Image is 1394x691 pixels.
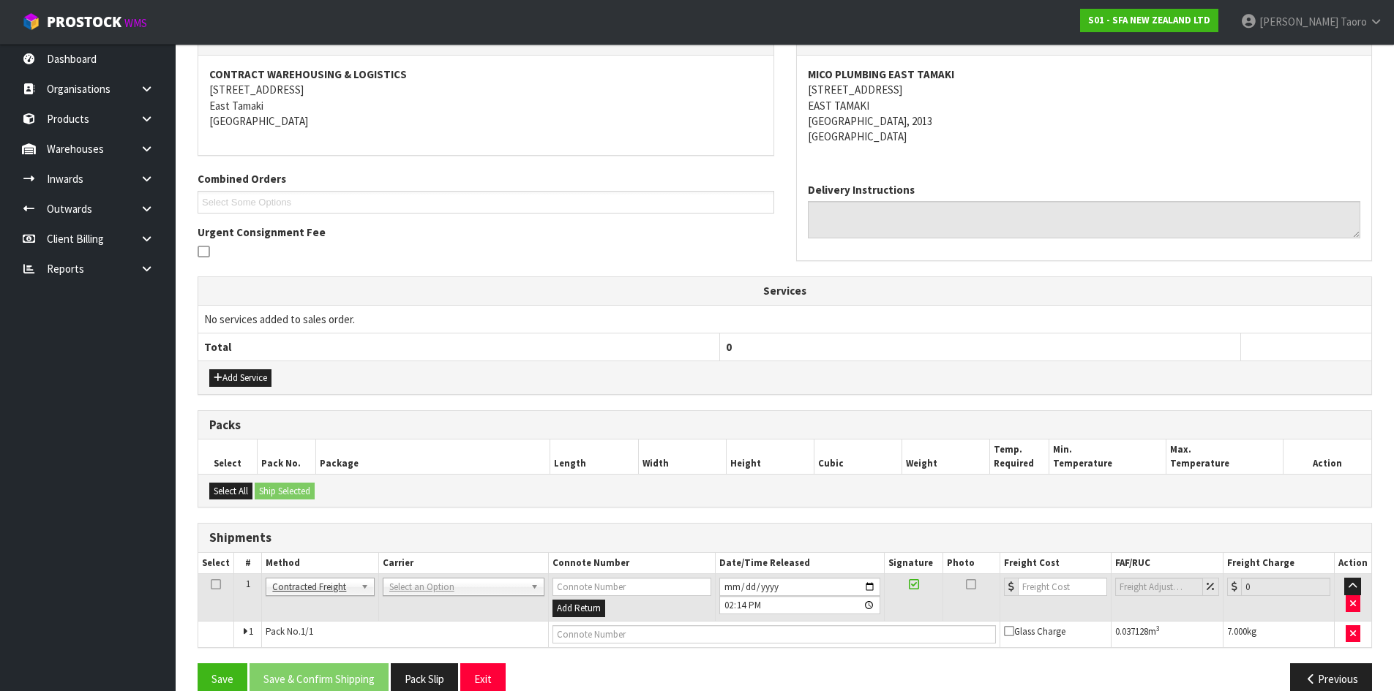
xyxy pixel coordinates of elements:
h3: To Address [808,34,1361,48]
strong: S01 - SFA NEW ZEALAND LTD [1088,14,1210,26]
th: Date/Time Released [715,553,885,574]
th: Pack No. [257,439,315,474]
label: Combined Orders [198,171,286,186]
th: Freight Cost [1000,553,1111,574]
th: Select [198,439,257,474]
address: [STREET_ADDRESS] EAST TAMAKI [GEOGRAPHIC_DATA], 2013 [GEOGRAPHIC_DATA] [808,67,1361,145]
th: Min. Temperature [1049,439,1166,474]
th: Max. Temperature [1166,439,1283,474]
button: Select All [209,483,252,500]
th: Length [550,439,638,474]
th: Services [198,277,1371,305]
th: Cubic [814,439,902,474]
th: Temp. Required [990,439,1049,474]
span: 0 [726,340,732,354]
span: Taoro [1341,15,1367,29]
sup: 3 [1156,624,1160,633]
input: Connote Number [552,625,996,643]
th: Carrier [378,553,548,574]
span: Contracted Freight [272,578,354,596]
th: Package [315,439,550,474]
th: Method [262,553,378,574]
th: FAF/RUC [1111,553,1223,574]
span: ProStock [47,12,121,31]
th: Action [1334,553,1371,574]
th: # [234,553,262,574]
th: Select [198,553,234,574]
span: 1 [249,625,253,638]
td: kg [1223,621,1334,647]
address: [STREET_ADDRESS] East Tamaki [GEOGRAPHIC_DATA] [209,67,762,129]
th: Signature [885,553,943,574]
strong: CONTRACT WAREHOUSING & LOGISTICS [209,67,407,81]
span: 1/1 [301,625,313,638]
input: Freight Cost [1018,578,1107,596]
img: cube-alt.png [22,12,40,31]
a: S01 - SFA NEW ZEALAND LTD [1080,9,1218,32]
td: No services added to sales order. [198,305,1371,333]
th: Total [198,333,719,361]
th: Photo [943,553,1000,574]
td: Pack No. [262,621,548,647]
input: Freight Charge [1241,578,1330,596]
span: Select an Option [389,578,525,596]
span: 7.000 [1227,625,1247,638]
h3: Packs [209,418,1360,432]
button: Ship Selected [255,483,315,500]
button: Add Service [209,369,271,387]
th: Freight Charge [1223,553,1334,574]
h3: Shipments [209,531,1360,545]
label: Delivery Instructions [808,182,915,197]
th: Weight [902,439,990,474]
span: 1 [246,578,250,590]
label: Urgent Consignment Fee [198,224,326,240]
th: Action [1284,439,1371,474]
th: Connote Number [548,553,715,574]
span: Glass Charge [1004,625,1065,638]
strong: MICO PLUMBING EAST TAMAKI [808,67,954,81]
span: 0.037128 [1115,625,1148,638]
th: Height [726,439,814,474]
th: Width [638,439,726,474]
span: [PERSON_NAME] [1259,15,1338,29]
button: Add Return [552,600,605,617]
td: m [1111,621,1223,647]
small: WMS [124,16,147,30]
input: Connote Number [552,578,711,596]
input: Freight Adjustment [1115,578,1203,596]
h3: From Address [209,34,762,48]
